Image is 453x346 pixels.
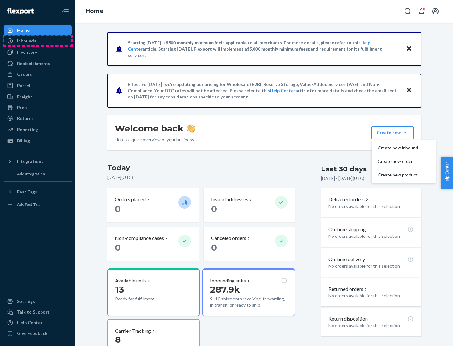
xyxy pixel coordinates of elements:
[115,123,195,134] h1: Welcome back
[17,60,50,67] div: Replenishments
[17,71,32,77] div: Orders
[128,81,400,100] p: Effective [DATE], we're updating our pricing for Wholesale (B2B), Reserve Storage, Value-Added Se...
[4,307,72,317] a: Talk to Support
[4,81,72,91] a: Parcel
[4,92,72,102] a: Freight
[17,49,37,55] div: Inventory
[4,328,72,338] button: Give Feedback
[17,104,27,111] div: Prep
[373,155,434,168] button: Create new order
[441,157,453,189] button: Help Center
[107,163,295,173] h3: Today
[321,175,364,181] p: [DATE] - [DATE] ( UTC )
[17,298,35,304] div: Settings
[115,242,121,253] span: 0
[4,199,72,209] a: Add Fast Tag
[211,235,246,242] p: Canceled orders
[17,171,45,176] div: Add Integration
[328,196,370,203] button: Delivered orders
[186,124,195,133] img: hand-wave emoji
[115,296,173,302] p: Ready for fulfillment
[86,8,103,14] a: Home
[115,284,124,295] span: 13
[107,227,199,261] button: Non-compliance cases 0
[17,158,43,165] div: Integrations
[328,286,368,293] button: Returned orders
[17,27,30,33] div: Home
[373,141,434,155] button: Create new inbound
[4,47,72,57] a: Inventory
[211,196,248,203] p: Invalid addresses
[17,309,50,315] div: Talk to Support
[204,188,295,222] button: Invalid addresses 0
[401,5,414,18] button: Open Search Box
[107,188,199,222] button: Orders placed 0
[328,226,366,233] p: On-time shipping
[247,46,306,52] span: $5,000 monthly minimum fee
[4,59,72,69] a: Replenishments
[321,164,367,174] div: Last 30 days
[166,40,221,45] span: $500 monthly minimum fee
[4,36,72,46] a: Inbounds
[371,126,414,139] button: Create newCreate new inboundCreate new orderCreate new product
[405,44,413,53] button: Close
[107,268,200,316] button: Available units13Ready for fulfillment
[59,5,72,18] button: Close Navigation
[211,204,217,214] span: 0
[328,322,414,329] p: No orders available for this selection
[17,138,30,144] div: Billing
[328,293,414,299] p: No orders available for this selection
[115,277,147,284] p: Available units
[115,334,121,345] span: 8
[4,113,72,123] a: Returns
[270,88,295,93] a: Help Center
[17,330,48,337] div: Give Feedback
[204,227,295,261] button: Canceled orders 0
[378,159,418,164] span: Create new order
[17,320,42,326] div: Help Center
[210,277,246,284] p: Inbounding units
[115,235,164,242] p: Non-compliance cases
[4,156,72,166] button: Integrations
[202,268,295,316] button: Inbounding units287.9k9110 shipments receiving, forwarding, in transit, or ready to ship
[128,40,400,59] p: Starting [DATE], a is applicable to all merchants. For more details, please refer to this article...
[7,8,34,14] img: Flexport logo
[4,25,72,35] a: Home
[81,2,109,20] ol: breadcrumbs
[373,168,434,182] button: Create new product
[328,203,414,209] p: No orders available for this selection
[378,173,418,177] span: Create new product
[4,136,72,146] a: Billing
[210,284,240,295] span: 287.9k
[115,204,121,214] span: 0
[415,5,428,18] button: Open notifications
[4,169,72,179] a: Add Integration
[17,126,38,133] div: Reporting
[4,103,72,113] a: Prep
[328,256,365,263] p: On-time delivery
[4,187,72,197] button: Fast Tags
[17,94,32,100] div: Freight
[328,315,368,322] p: Return disposition
[17,189,37,195] div: Fast Tags
[4,318,72,328] a: Help Center
[17,38,36,44] div: Inbounds
[17,115,34,121] div: Returns
[429,5,442,18] button: Open account menu
[115,137,195,143] p: Here’s a quick overview of your business
[211,242,217,253] span: 0
[378,146,418,150] span: Create new inbound
[17,82,30,89] div: Parcel
[328,233,414,239] p: No orders available for this selection
[115,196,146,203] p: Orders placed
[4,125,72,135] a: Reporting
[17,202,40,207] div: Add Fast Tag
[115,327,151,335] p: Carrier Tracking
[107,174,295,181] p: [DATE] ( UTC )
[210,296,287,308] p: 9110 shipments receiving, forwarding, in transit, or ready to ship
[328,263,414,269] p: No orders available for this selection
[4,296,72,306] a: Settings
